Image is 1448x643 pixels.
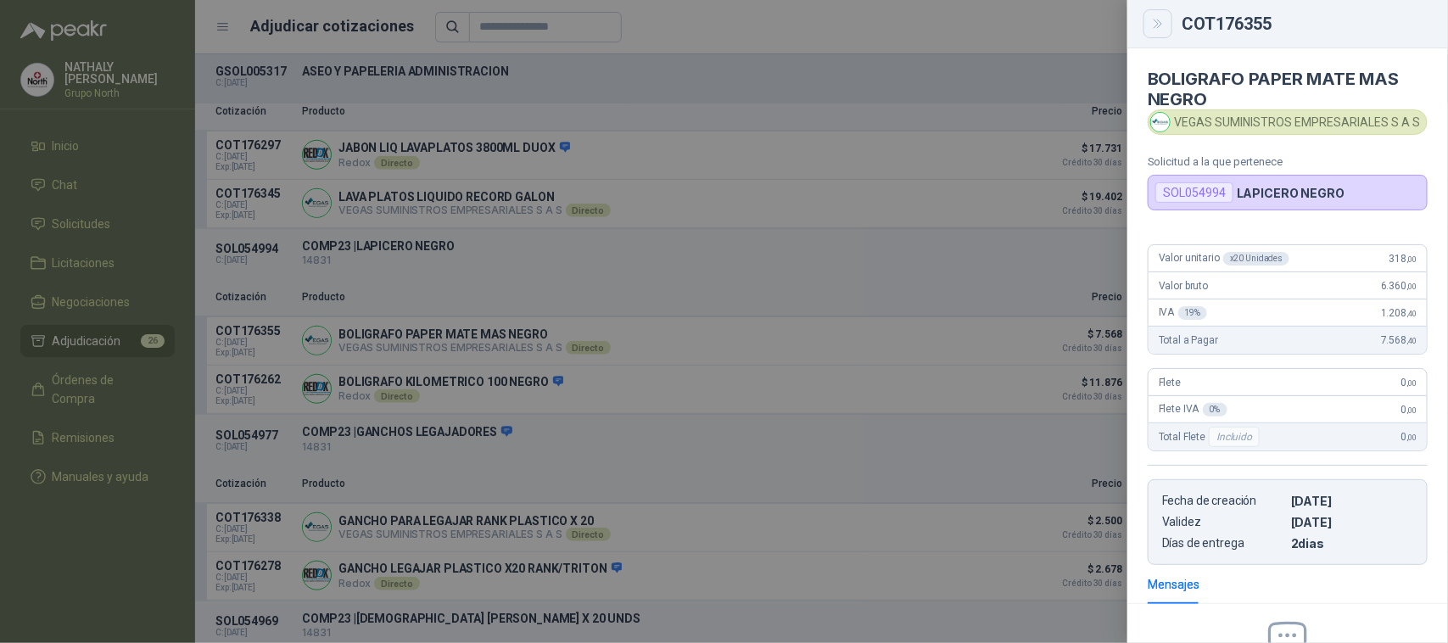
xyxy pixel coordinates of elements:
span: 0 [1401,404,1417,416]
p: [DATE] [1291,515,1413,529]
span: 7.568 [1381,334,1417,346]
span: ,00 [1406,405,1417,415]
div: Incluido [1209,427,1260,447]
span: 1.208 [1381,307,1417,319]
p: [DATE] [1291,494,1413,508]
div: VEGAS SUMINISTROS EMPRESARIALES S A S [1148,109,1428,135]
span: 6.360 [1381,280,1417,292]
span: 0 [1401,431,1417,443]
p: LAPICERO NEGRO [1237,186,1345,200]
span: IVA [1159,306,1207,320]
div: 19 % [1178,306,1208,320]
span: ,00 [1406,433,1417,442]
p: Fecha de creación [1162,494,1284,508]
div: Mensajes [1148,575,1199,594]
span: ,00 [1406,282,1417,291]
span: 318 [1389,253,1417,265]
span: ,00 [1406,254,1417,264]
span: 0 [1401,377,1417,389]
img: Company Logo [1151,113,1170,131]
span: Flete IVA [1159,403,1227,417]
span: ,40 [1406,309,1417,318]
span: Valor bruto [1159,280,1208,292]
p: 2 dias [1291,536,1413,551]
p: Validez [1162,515,1284,529]
div: COT176355 [1182,15,1428,32]
span: ,00 [1406,378,1417,388]
div: x 20 Unidades [1223,252,1289,266]
p: Días de entrega [1162,536,1284,551]
div: SOL054994 [1155,182,1233,203]
span: Total Flete [1159,427,1263,447]
div: 0 % [1203,403,1227,417]
span: Total a Pagar [1159,334,1218,346]
span: Flete [1159,377,1181,389]
span: Valor unitario [1159,252,1289,266]
span: ,40 [1406,336,1417,345]
h4: BOLIGRAFO PAPER MATE MAS NEGRO [1148,69,1428,109]
button: Close [1148,14,1168,34]
p: Solicitud a la que pertenece [1148,155,1428,168]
